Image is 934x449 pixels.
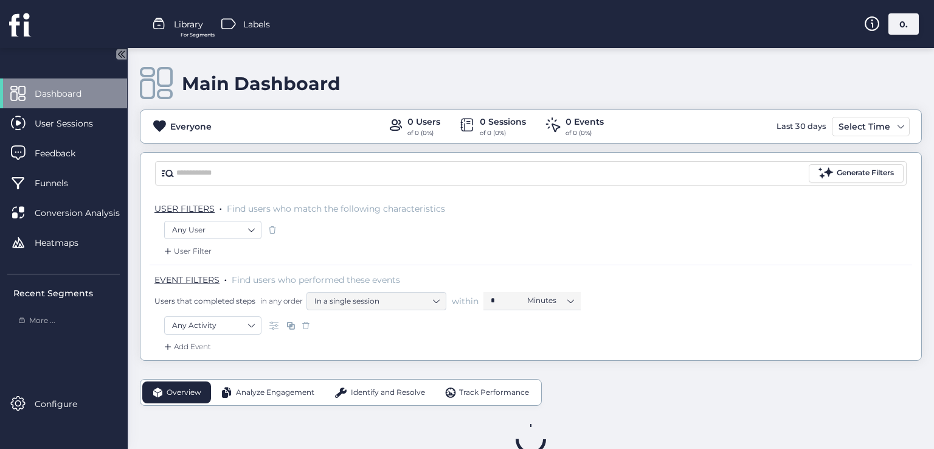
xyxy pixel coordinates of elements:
span: Heatmaps [35,236,97,249]
span: Users that completed steps [154,296,255,306]
span: For Segments [181,31,215,39]
button: Generate Filters [809,164,904,183]
span: Feedback [35,147,94,160]
div: Generate Filters [837,167,894,179]
span: Funnels [35,176,86,190]
div: 0 Sessions [480,115,526,128]
div: 0 Events [566,115,604,128]
span: Find users who match the following characteristics [227,203,445,214]
span: . [224,272,227,284]
div: 0 Users [407,115,440,128]
nz-select-item: Any User [172,221,254,239]
span: Overview [167,387,201,399]
div: Everyone [170,120,212,133]
span: in any order [258,296,303,306]
span: Analyze Engagement [236,387,314,399]
div: Recent Segments [13,287,120,300]
span: Conversion Analysis [35,206,138,220]
div: User Filter [162,245,212,257]
div: of 0 (0%) [480,128,526,138]
span: Find users who performed these events [232,274,400,285]
div: of 0 (0%) [566,128,604,138]
div: of 0 (0%) [407,128,440,138]
div: Select Time [835,119,893,134]
span: Dashboard [35,87,100,100]
div: Add Event [162,341,211,353]
span: Labels [243,18,270,31]
div: Main Dashboard [182,72,341,95]
div: Last 30 days [773,117,829,136]
nz-select-item: Any Activity [172,316,254,335]
span: within [452,295,479,307]
nz-select-item: Minutes [527,291,573,310]
span: . [220,201,222,213]
span: Track Performance [459,387,529,399]
span: Library [174,18,203,31]
span: User Sessions [35,117,111,130]
span: USER FILTERS [154,203,215,214]
span: Identify and Resolve [351,387,425,399]
div: 0. [888,13,919,35]
span: EVENT FILTERS [154,274,220,285]
span: Configure [35,397,95,411]
nz-select-item: In a single session [314,292,438,310]
span: More ... [29,315,55,327]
